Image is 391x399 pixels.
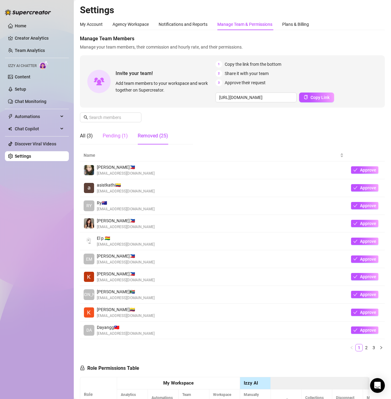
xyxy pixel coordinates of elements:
span: [EMAIL_ADDRESS][DOMAIN_NAME] [97,259,155,265]
span: check [353,292,357,297]
span: check [353,257,357,261]
div: Open Intercom Messenger [370,378,385,393]
span: Invite your team! [116,69,215,77]
img: El poder del maquillaje [84,236,94,246]
button: left [348,344,355,351]
span: right [379,346,383,350]
span: [EMAIL_ADDRESS][DOMAIN_NAME] [97,277,155,283]
a: Discover Viral Videos [15,141,56,146]
div: Removed (25) [138,132,168,140]
img: Marc Lester Llovit [84,218,94,228]
span: Copy the link from the bottom [225,61,281,68]
span: [EMAIL_ADDRESS][DOMAIN_NAME] [97,295,155,301]
img: Katherine [84,307,94,318]
div: Manage Team & Permissions [217,21,272,28]
span: Approve [360,257,376,262]
h5: Role Permissions Table [80,365,139,372]
span: Izzy AI Chatter [8,63,37,69]
span: Approve [360,203,376,208]
span: check [353,310,357,314]
span: search [84,115,88,120]
span: thunderbolt [8,114,13,119]
span: Approve [360,328,376,333]
input: Search members [89,114,133,121]
span: 3 [215,79,222,86]
strong: My Workspace [163,380,194,386]
span: left [350,346,353,350]
span: [EMAIL_ADDRESS][DOMAIN_NAME] [97,171,155,176]
a: Creator Analytics [15,33,64,43]
button: Approve [351,202,378,209]
span: Copy Link [310,95,330,100]
span: Share it with your team [225,70,269,77]
span: Approve [360,221,376,226]
img: Kristine kaye [84,272,94,282]
span: Approve their request [225,79,266,86]
img: logo-BBDzfeDw.svg [5,9,51,15]
button: Approve [351,184,378,192]
button: Approve [351,309,378,316]
span: Approve [360,185,376,190]
span: Add team members to your workspace and work together on Supercreator. [116,80,213,93]
a: Settings [15,154,31,159]
span: [PERSON_NAME] 🇵🇭 [97,164,155,171]
span: Name [84,152,339,159]
span: lock [80,365,85,370]
span: check [353,203,357,208]
span: Ry 🇦🇺 [97,199,155,206]
span: Approve [360,274,376,279]
li: Previous Page [348,344,355,351]
span: EM [86,256,92,263]
li: 1 [355,344,363,351]
span: Manage Team Members [80,35,385,42]
span: check [353,239,357,243]
li: Next Page [377,344,385,351]
span: DA [86,327,92,334]
span: Chat Copilot [15,124,58,134]
th: Name [80,149,347,161]
div: My Account [80,21,103,28]
li: 3 [370,344,377,351]
a: Home [15,23,26,28]
span: 1 [215,61,222,68]
button: Approve [351,166,378,174]
div: Notifications and Reports [159,21,207,28]
div: All (3) [80,132,93,140]
span: [PERSON_NAME] [73,291,105,298]
span: Automations [15,112,58,121]
button: Approve [351,255,378,263]
span: Approve [360,239,376,244]
a: Content [15,74,30,79]
a: Team Analytics [15,48,45,53]
span: [EMAIL_ADDRESS][DOMAIN_NAME] [97,206,155,212]
img: asistkathi [84,183,94,193]
span: [EMAIL_ADDRESS][DOMAIN_NAME] [97,331,155,337]
span: [PERSON_NAME] 🇿🇦 [97,288,155,295]
button: Approve [351,326,378,334]
img: Rena [84,165,94,175]
span: check [353,275,357,279]
span: copy [304,95,308,99]
a: 2 [363,344,370,351]
span: check [353,221,357,226]
span: check [353,168,357,172]
a: 3 [370,344,377,351]
a: Setup [15,87,26,92]
span: check [353,186,357,190]
span: El p. 🇧🇴 [97,235,155,242]
span: [PERSON_NAME] 🇵🇭 [97,253,155,259]
span: [PERSON_NAME] 🇵🇭 [97,271,155,277]
span: Approve [360,168,376,172]
button: Copy Link [299,93,334,102]
button: right [377,344,385,351]
span: Dayangg 🇹🇼 [97,324,155,331]
span: Approve [360,310,376,315]
span: check [353,328,357,332]
span: [EMAIL_ADDRESS][DOMAIN_NAME] [97,242,155,247]
strong: Izzy AI [244,380,258,386]
img: AI Chatter [39,61,49,69]
button: Approve [351,273,378,280]
button: Approve [351,238,378,245]
div: Pending (1) [103,132,128,140]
